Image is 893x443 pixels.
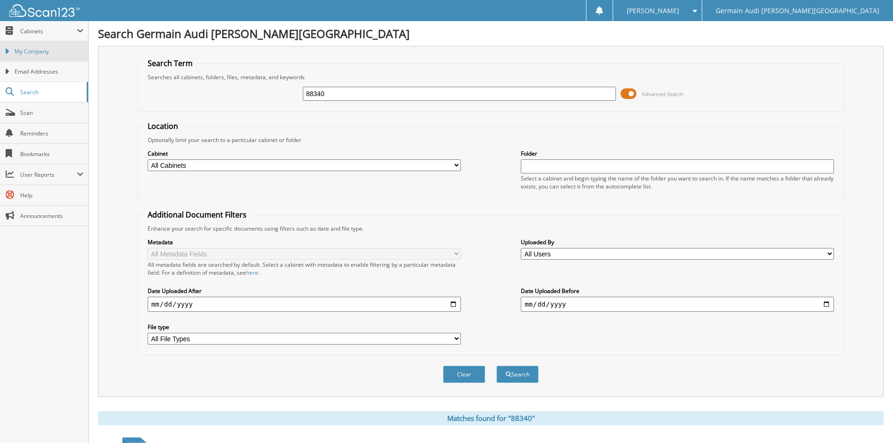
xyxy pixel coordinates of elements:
[148,150,461,158] label: Cabinet
[20,109,83,117] span: Scan
[443,366,485,383] button: Clear
[98,411,884,425] div: Matches found for "88340"
[148,238,461,246] label: Metadata
[143,136,839,144] div: Optionally limit your search to a particular cabinet or folder
[20,27,77,35] span: Cabinets
[20,212,83,220] span: Announcements
[496,366,539,383] button: Search
[521,238,834,246] label: Uploaded By
[521,174,834,190] div: Select a cabinet and begin typing the name of the folder you want to search in. If the name match...
[148,287,461,295] label: Date Uploaded After
[20,150,83,158] span: Bookmarks
[521,297,834,312] input: end
[20,191,83,199] span: Help
[148,323,461,331] label: File type
[15,47,83,56] span: My Company
[143,121,183,131] legend: Location
[9,4,80,17] img: scan123-logo-white.svg
[20,171,77,179] span: User Reports
[642,90,683,98] span: Advanced Search
[143,225,839,233] div: Enhance your search for specific documents using filters such as date and file type.
[716,8,879,14] span: Germain Audi [PERSON_NAME][GEOGRAPHIC_DATA]
[627,8,679,14] span: [PERSON_NAME]
[521,150,834,158] label: Folder
[20,129,83,137] span: Reminders
[143,73,839,81] div: Searches all cabinets, folders, files, metadata, and keywords
[20,88,82,96] span: Search
[521,287,834,295] label: Date Uploaded Before
[148,261,461,277] div: All metadata fields are searched by default. Select a cabinet with metadata to enable filtering b...
[148,297,461,312] input: start
[246,269,258,277] a: here
[143,210,251,220] legend: Additional Document Filters
[143,58,197,68] legend: Search Term
[15,68,83,76] span: Email Addresses
[98,26,884,41] h1: Search Germain Audi [PERSON_NAME][GEOGRAPHIC_DATA]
